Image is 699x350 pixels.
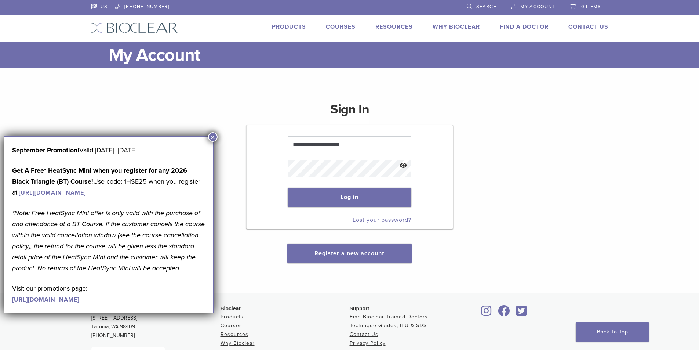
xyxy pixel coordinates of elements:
[568,23,608,30] a: Contact Us
[576,322,649,342] a: Back To Top
[353,216,411,224] a: Lost your password?
[288,188,411,207] button: Log in
[221,322,242,329] a: Courses
[12,145,205,156] p: Valid [DATE]–[DATE].
[500,23,549,30] a: Find A Doctor
[330,101,369,124] h1: Sign In
[396,156,411,175] button: Show password
[476,4,497,10] span: Search
[287,244,411,263] button: Register a new account
[520,4,555,10] span: My Account
[350,306,369,311] span: Support
[350,322,427,329] a: Technique Guides, IFU & SDS
[326,23,356,30] a: Courses
[350,331,378,338] a: Contact Us
[12,296,79,303] a: [URL][DOMAIN_NAME]
[109,42,608,68] h1: My Account
[12,165,205,198] p: Use code: 1HSE25 when you register at:
[581,4,601,10] span: 0 items
[12,209,205,272] em: *Note: Free HeatSync Mini offer is only valid with the purchase of and attendance at a BT Course....
[514,310,529,317] a: Bioclear
[314,250,384,257] a: Register a new account
[19,189,86,196] a: [URL][DOMAIN_NAME]
[221,340,255,346] a: Why Bioclear
[12,166,187,185] strong: Get A Free* HeatSync Mini when you register for any 2026 Black Triangle (BT) Course!
[91,22,178,33] img: Bioclear
[91,305,221,340] p: [STREET_ADDRESS] Tacoma, WA 98409 [PHONE_NUMBER]
[375,23,413,30] a: Resources
[350,340,386,346] a: Privacy Policy
[221,331,248,338] a: Resources
[208,132,218,142] button: Close
[12,146,79,154] b: September Promotion!
[272,23,306,30] a: Products
[350,314,428,320] a: Find Bioclear Trained Doctors
[221,314,244,320] a: Products
[433,23,480,30] a: Why Bioclear
[479,310,494,317] a: Bioclear
[221,306,241,311] span: Bioclear
[496,310,513,317] a: Bioclear
[12,283,205,305] p: Visit our promotions page:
